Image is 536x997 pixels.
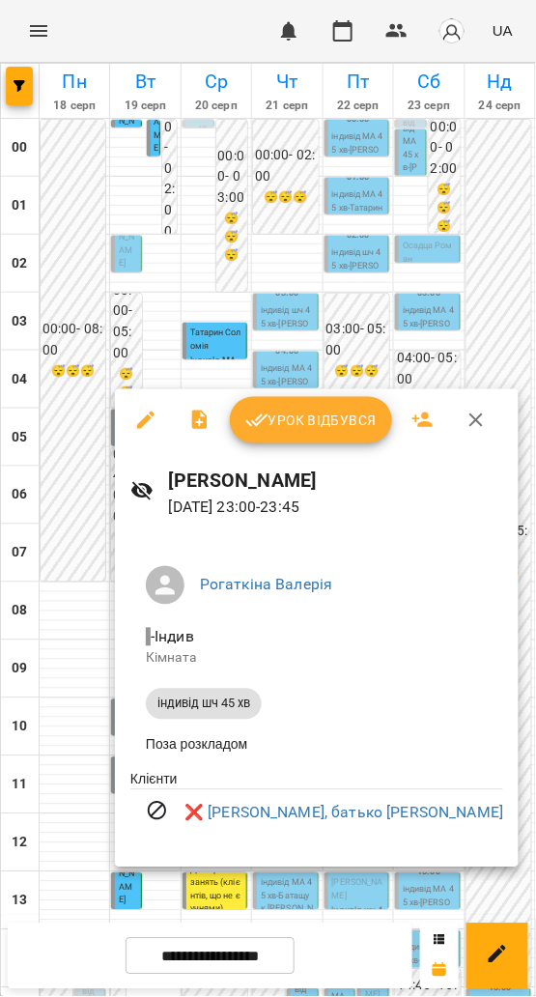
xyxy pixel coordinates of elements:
[130,770,503,844] ul: Клієнти
[169,467,504,497] h6: [PERSON_NAME]
[130,727,503,762] li: Поза розкладом
[146,649,488,669] p: Кімната
[169,497,504,520] p: [DATE] 23:00 - 23:45
[184,802,503,825] a: ❌ [PERSON_NAME], батько [PERSON_NAME]
[146,696,262,713] span: індивід шч 45 хв
[146,800,169,823] svg: Візит скасовано
[230,397,392,443] button: Урок відбувся
[200,576,333,594] a: Рогаткіна Валерія
[245,409,377,432] span: Урок відбувся
[146,628,198,646] span: - Індив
